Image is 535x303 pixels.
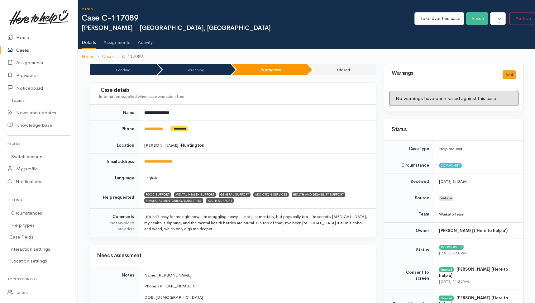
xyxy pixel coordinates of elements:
[439,228,508,233] b: [PERSON_NAME] ('Here to help u')
[115,53,143,60] li: C-117089
[144,143,204,148] span: [PERSON_NAME] »
[384,157,434,173] td: Circumstance
[78,49,535,64] nav: breadcrumb
[7,140,70,148] h6: Profile
[439,196,453,201] span: Website
[439,245,464,250] span: In progress
[82,7,414,11] h6: Cases
[206,198,234,203] span: YOUTH SUPPORT
[392,70,495,76] h3: Warnings
[89,105,139,121] td: Name
[509,12,535,25] button: Archive
[384,222,434,239] td: Owner
[90,64,156,75] li: Pending
[82,53,94,60] a: Home
[97,220,134,232] div: Not visible to providers
[89,137,139,154] td: Location
[89,154,139,170] td: Email address
[144,192,171,197] span: FOOD SUPPORT
[144,283,369,289] p: Phone: [PHONE_NUMBER]
[439,296,454,301] div: Granted
[136,24,271,32] span: [GEOGRAPHIC_DATA], [GEOGRAPHIC_DATA]
[439,267,508,278] b: [PERSON_NAME] (Here to help u)
[139,209,376,237] td: Life isn’t easy for me right now. I’m struggling heavy — not just mentally, but physically too. I...
[82,25,414,31] h2: [PERSON_NAME]
[384,173,434,190] td: Received
[439,211,464,217] span: Waikato team
[99,88,369,93] h3: Case details
[439,278,516,285] div: [DATE] 11:26AM
[439,163,462,168] span: Community
[384,261,434,290] td: Consent to screen
[7,196,70,204] h6: Settings
[82,31,96,50] a: Details
[466,12,488,25] button: Finish
[384,206,434,223] td: Team
[439,267,454,272] div: Granted
[384,141,434,157] td: Case Type
[7,275,70,283] h6: Access control
[414,12,464,25] button: Take over this case
[144,272,369,278] p: Name: [PERSON_NAME]
[292,192,346,197] span: HEALTH AND DISABILITY SUPPORT
[97,253,369,259] h3: Needs assessment
[144,294,369,301] p: DOB: [DEMOGRAPHIC_DATA]
[232,64,307,75] li: In progress
[434,141,523,157] td: Help request
[181,143,204,148] b: Huntington
[503,70,516,79] button: Add
[308,64,376,75] li: Closed
[439,250,516,256] div: [DATE] 3:58PM
[219,192,251,197] span: GENERAL SUPPORT
[253,192,289,197] span: ADDICTION SERVICES
[144,198,203,203] span: FINANCIAL MENTORING/BUDGETING
[102,53,115,60] a: Cases
[89,209,139,237] td: Comments
[82,14,414,23] h1: Case C-117089
[89,121,139,137] td: Phone
[139,170,376,186] td: English
[389,91,518,106] div: No warnings have been raised against this case
[89,170,139,186] td: Language
[174,192,216,197] span: MENTAL HEALTH SUPPORT
[138,31,153,49] a: Activity
[392,127,516,133] h3: Status
[103,31,130,49] a: Assignments
[158,64,231,75] li: Screening
[384,239,434,261] td: Status
[439,179,467,184] time: [DATE] 3:12AM
[384,190,434,206] td: Source
[89,186,139,209] td: Help requested
[99,93,369,100] div: Information supplied when case was submitted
